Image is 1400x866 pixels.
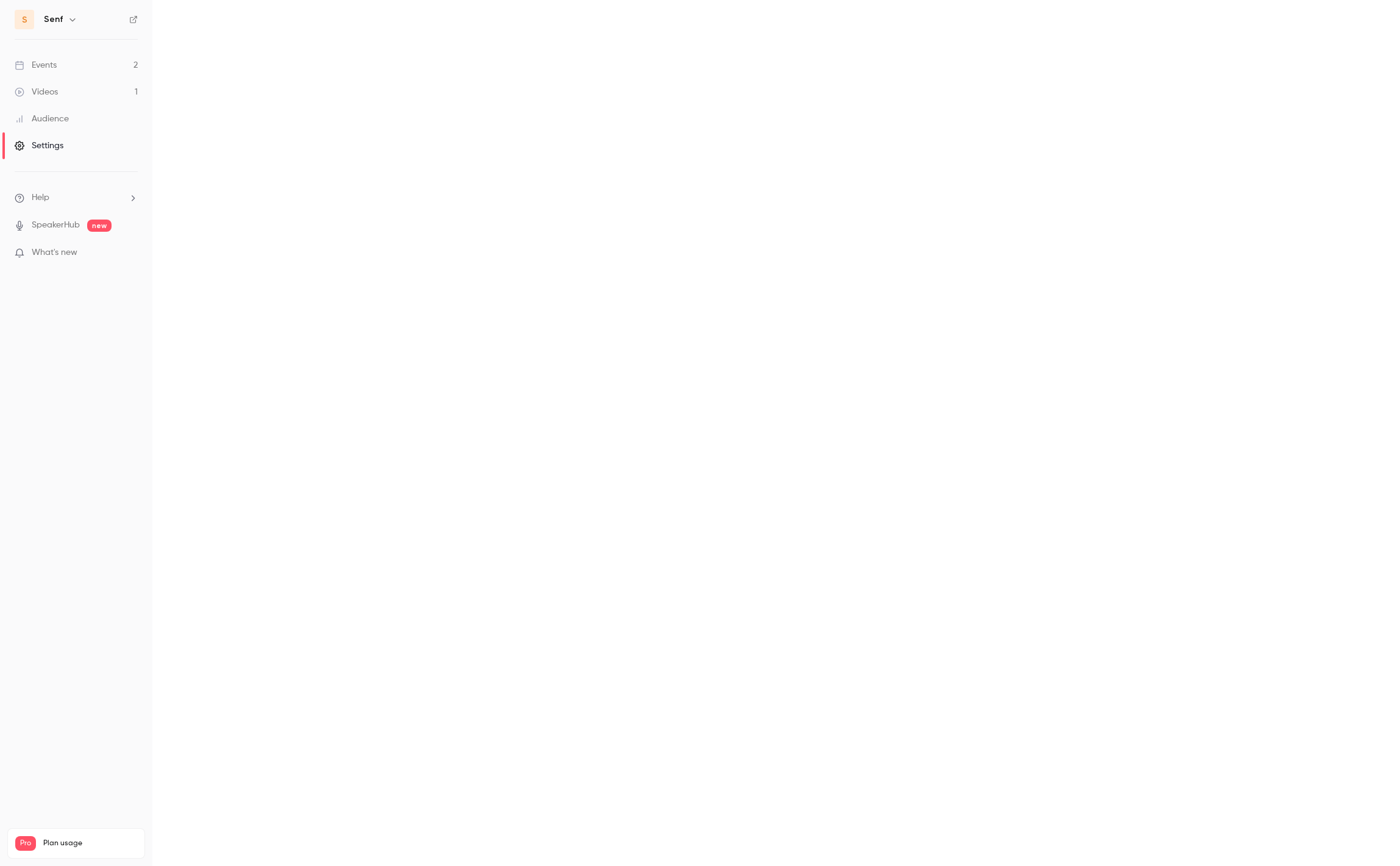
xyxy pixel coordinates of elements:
div: Audience [15,113,69,125]
span: What's new [32,246,77,259]
span: Help [32,191,49,204]
div: Events [15,59,57,71]
span: new [87,220,112,232]
li: help-dropdown-opener [15,191,138,204]
span: S [22,13,27,26]
span: Plan usage [43,839,137,848]
div: Settings [15,140,63,152]
h6: Senf [44,13,63,26]
a: SpeakerHub [32,219,80,232]
div: Videos [15,86,58,98]
span: Pro [15,836,36,851]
